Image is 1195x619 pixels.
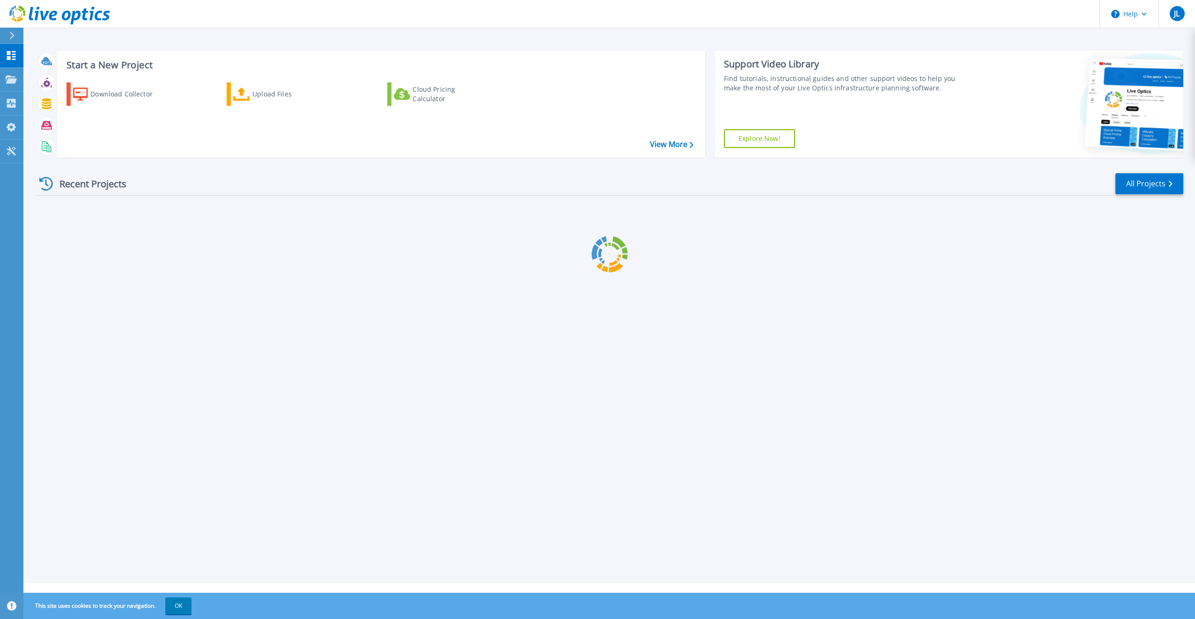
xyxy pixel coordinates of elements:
span: JL [1174,10,1180,17]
button: OK [165,597,192,614]
a: Download Collector [66,82,171,106]
div: Recent Projects [36,172,139,195]
span: This site uses cookies to track your navigation. [26,597,192,614]
a: View More [650,140,693,149]
a: All Projects [1115,173,1183,194]
a: Cloud Pricing Calculator [387,82,492,106]
a: Explore Now! [724,129,795,148]
a: Upload Files [227,82,331,106]
h3: Start a New Project [66,60,693,70]
div: Cloud Pricing Calculator [413,85,487,103]
div: Download Collector [90,85,165,103]
div: Find tutorials, instructional guides and other support videos to help you make the most of your L... [724,74,966,93]
div: Support Video Library [724,58,966,70]
div: Upload Files [252,85,327,103]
